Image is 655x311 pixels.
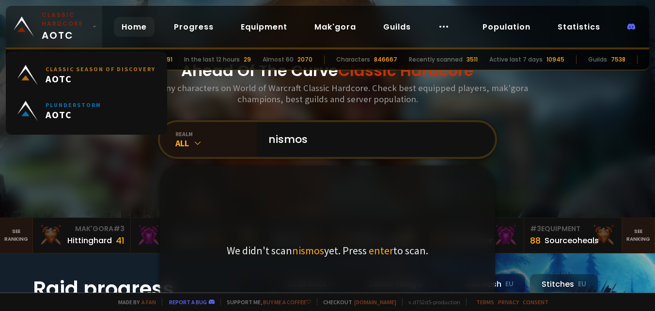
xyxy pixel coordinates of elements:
[336,55,370,64] div: Characters
[505,280,514,289] small: EU
[244,55,251,64] div: 29
[409,55,463,64] div: Recently scanned
[175,138,257,149] div: All
[611,55,625,64] div: 7538
[588,55,607,64] div: Guilds
[42,11,89,43] span: AOTC
[6,6,102,47] a: Classic HardcoreAOTC
[263,122,483,157] input: Search a character...
[578,280,586,289] small: EU
[530,224,616,234] div: Equipment
[317,298,396,306] span: Checkout
[137,224,223,234] div: Mak'Gora
[33,218,131,253] a: Mak'Gora#3Hittinghard41
[12,93,161,129] a: PlunderstormAOTC
[263,298,311,306] a: Buy me a coffee
[181,59,474,82] h1: Ahead Of The Curve
[116,234,125,247] div: 41
[67,234,112,247] div: Hittinghard
[489,55,543,64] div: Active last 7 days
[46,65,156,73] small: Classic Season of Discovery
[166,17,221,37] a: Progress
[402,298,460,306] span: v. d752d5 - production
[113,224,125,233] span: # 3
[141,298,156,306] a: a fan
[220,298,311,306] span: Support me,
[169,298,207,306] a: Report a bug
[338,60,474,81] span: Classic Hardcore
[375,17,419,37] a: Guilds
[369,244,393,257] span: enter
[307,17,364,37] a: Mak'gora
[354,298,396,306] a: [DOMAIN_NAME]
[622,218,655,253] a: Seeranking
[123,82,532,105] h3: Look for any characters on World of Warcraft Classic Hardcore. Check best equipped players, mak'g...
[476,298,494,306] a: Terms
[184,55,240,64] div: In the last 12 hours
[550,17,608,37] a: Statistics
[530,274,598,295] div: Stitches
[12,57,161,93] a: Classic Season of DiscoveryAOTC
[498,298,519,306] a: Privacy
[297,55,312,64] div: 2070
[39,224,125,234] div: Mak'Gora
[546,55,564,64] div: 10945
[233,17,295,37] a: Equipment
[175,130,257,138] div: realm
[263,55,294,64] div: Almost 60
[46,101,101,109] small: Plunderstorm
[292,244,324,257] span: nismos
[33,274,227,304] h1: Raid progress
[530,234,541,247] div: 88
[114,17,155,37] a: Home
[42,11,89,28] small: Classic Hardcore
[46,109,101,121] span: AOTC
[227,244,428,257] p: We didn't scan yet. Press to scan.
[530,224,541,233] span: # 3
[545,234,599,247] div: Sourceoheals
[524,218,623,253] a: #3Equipment88Sourceoheals
[374,55,397,64] div: 846667
[112,298,156,306] span: Made by
[467,55,478,64] div: 3511
[131,218,229,253] a: Mak'Gora#2Rivench100
[523,298,548,306] a: Consent
[46,73,156,85] span: AOTC
[475,17,538,37] a: Population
